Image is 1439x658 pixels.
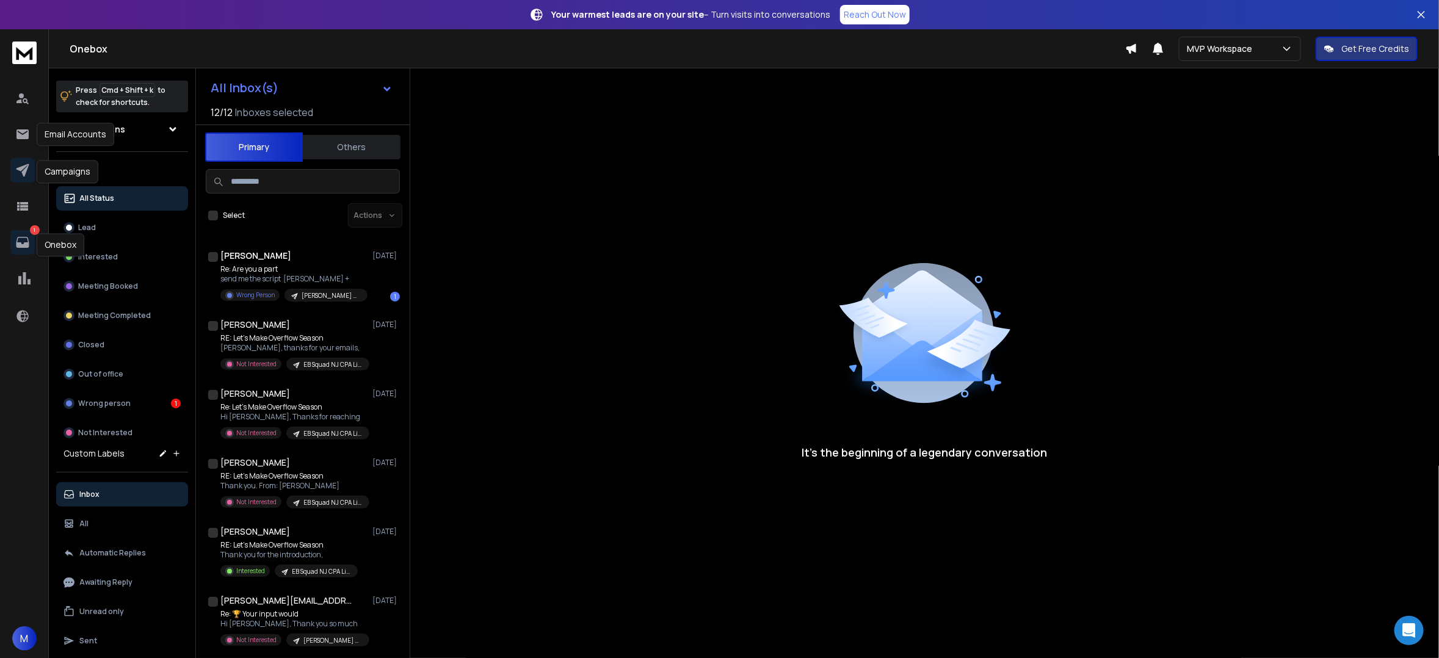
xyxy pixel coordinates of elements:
[220,550,358,560] p: Thank you for the introduction,
[220,526,290,538] h1: [PERSON_NAME]
[56,274,188,298] button: Meeting Booked
[292,567,350,576] p: EB Squad NJ CPA List
[220,264,367,274] p: Re: Are you a part
[844,9,906,21] p: Reach Out Now
[235,105,313,120] h3: Inboxes selected
[79,490,100,499] p: Inbox
[79,577,132,587] p: Awaiting Reply
[79,193,114,203] p: All Status
[201,76,402,100] button: All Inbox(s)
[79,607,124,616] p: Unread only
[223,211,245,220] label: Select
[1394,616,1424,645] div: Open Intercom Messenger
[100,83,155,97] span: Cmd + Shift + k
[78,311,151,320] p: Meeting Completed
[79,636,97,646] p: Sent
[79,548,146,558] p: Automatic Replies
[56,245,188,269] button: Interested
[76,84,165,109] p: Press to check for shortcuts.
[78,340,104,350] p: Closed
[211,82,278,94] h1: All Inbox(s)
[303,134,401,161] button: Others
[56,570,188,595] button: Awaiting Reply
[372,596,400,606] p: [DATE]
[372,458,400,468] p: [DATE]
[220,343,367,353] p: [PERSON_NAME], thanks for your emails,
[30,225,40,235] p: 1
[37,234,84,257] div: Onebox
[56,512,188,536] button: All
[220,471,367,481] p: RE: Let’s Make Overflow Season
[220,457,290,469] h1: [PERSON_NAME]
[56,391,188,416] button: Wrong person1
[78,399,131,408] p: Wrong person
[303,498,362,507] p: EB Squad NJ CPA List
[1316,37,1418,61] button: Get Free Credits
[205,132,303,162] button: Primary
[372,389,400,399] p: [DATE]
[372,527,400,537] p: [DATE]
[56,215,188,240] button: Lead
[211,105,233,120] span: 12 / 12
[56,333,188,357] button: Closed
[220,481,367,491] p: Thank you. From: [PERSON_NAME]
[37,123,114,146] div: Email Accounts
[56,482,188,507] button: Inbox
[220,319,290,331] h1: [PERSON_NAME]
[1187,43,1257,55] p: MVP Workspace
[37,161,98,184] div: Campaigns
[302,291,360,300] p: [PERSON_NAME] Coaching - ASID Gather
[78,281,138,291] p: Meeting Booked
[220,595,355,607] h1: [PERSON_NAME][EMAIL_ADDRESS][DOMAIN_NAME]
[56,162,188,179] h3: Filters
[56,186,188,211] button: All Status
[56,629,188,653] button: Sent
[303,636,362,645] p: [PERSON_NAME] Coaching - ASID Gather
[12,42,37,64] img: logo
[236,428,277,438] p: Not Interested
[12,626,37,651] button: M
[10,230,35,255] a: 1
[56,362,188,386] button: Out of office
[551,9,704,20] strong: Your warmest leads are on your site
[171,399,181,408] div: 1
[236,635,277,645] p: Not Interested
[56,421,188,445] button: Not Interested
[56,117,188,142] button: All Campaigns
[56,541,188,565] button: Automatic Replies
[236,566,265,576] p: Interested
[78,428,132,438] p: Not Interested
[78,223,96,233] p: Lead
[840,5,910,24] a: Reach Out Now
[236,497,277,507] p: Not Interested
[78,369,123,379] p: Out of office
[236,360,277,369] p: Not Interested
[390,292,400,302] div: 1
[551,9,830,21] p: – Turn visits into conversations
[372,320,400,330] p: [DATE]
[56,303,188,328] button: Meeting Completed
[220,333,367,343] p: RE: Let’s Make Overflow Season
[220,402,367,412] p: Re: Let’s Make Overflow Season
[220,412,367,422] p: Hi [PERSON_NAME], Thanks for reaching
[220,250,291,262] h1: [PERSON_NAME]
[63,447,125,460] h3: Custom Labels
[303,360,362,369] p: EB Squad NJ CPA List
[372,251,400,261] p: [DATE]
[236,291,275,300] p: Wrong Person
[220,609,367,619] p: Re: 🏆 Your input would
[220,274,367,284] p: send me the script [PERSON_NAME] +
[220,388,290,400] h1: [PERSON_NAME]
[79,519,89,529] p: All
[802,444,1048,461] p: It’s the beginning of a legendary conversation
[1341,43,1409,55] p: Get Free Credits
[220,619,367,629] p: Hi [PERSON_NAME], Thank you so much
[56,599,188,624] button: Unread only
[70,42,1125,56] h1: Onebox
[78,252,118,262] p: Interested
[220,540,358,550] p: RE: Let’s Make Overflow Season
[303,429,362,438] p: EB Squad NJ CPA List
